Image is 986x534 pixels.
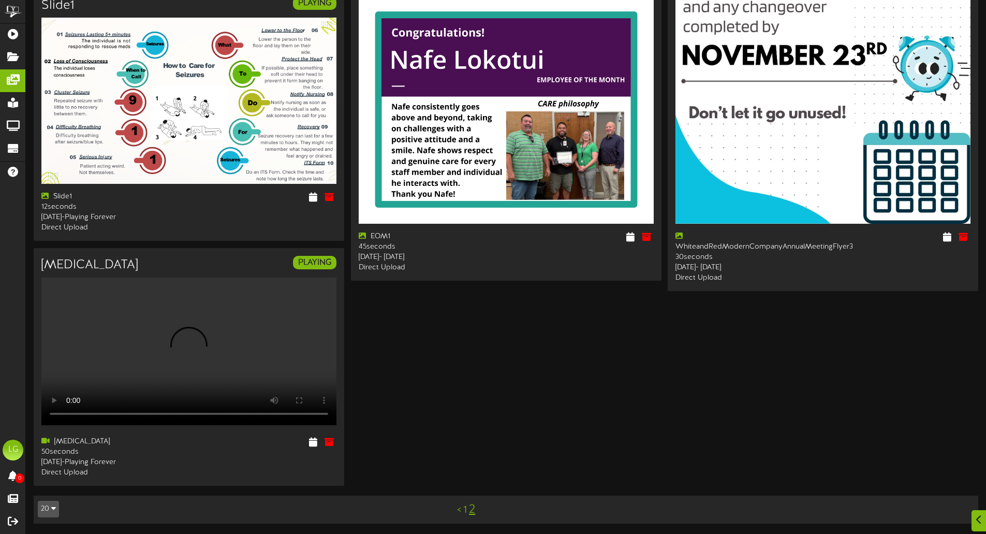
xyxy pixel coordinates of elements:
div: [MEDICAL_DATA] [41,437,181,447]
div: [DATE] - [DATE] [675,263,815,273]
div: WhiteandRedModernCompanyAnnualMeetingFlyer3 [675,232,815,252]
div: 45 seconds [359,242,498,252]
div: Direct Upload [675,273,815,283]
strong: PLAYING [298,258,331,267]
div: 30 seconds [675,252,815,263]
h3: [MEDICAL_DATA] [41,258,138,272]
a: < [457,504,461,516]
button: 20 [38,501,59,517]
span: 0 [15,473,24,483]
a: 2 [469,503,475,516]
div: [DATE] - Playing Forever [41,457,181,468]
div: 12 seconds [41,202,181,212]
div: 50 seconds [41,447,181,457]
div: [DATE] - [DATE] [359,252,498,263]
div: EOM1 [359,232,498,242]
div: Direct Upload [359,263,498,273]
a: 1 [463,504,467,516]
img: 300fa4f7-8c24-4a49-8162-da268fe4cb88.png [41,18,336,184]
video: Your browser does not support HTML5 video. [41,278,336,425]
div: Direct Upload [41,223,181,233]
div: Slide1 [41,192,181,202]
div: [DATE] - Playing Forever [41,212,181,223]
div: LG [3,440,23,460]
div: Direct Upload [41,468,181,478]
